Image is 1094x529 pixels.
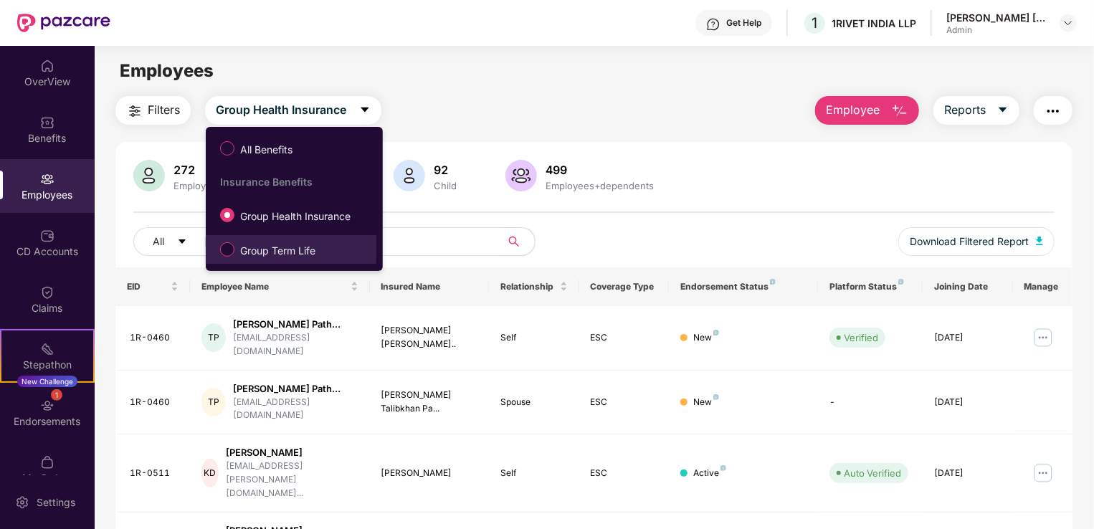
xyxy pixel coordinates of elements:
[898,279,904,285] img: svg+xml;base64,PHN2ZyB4bWxucz0iaHR0cDovL3d3dy53My5vcmcvMjAwMC9zdmciIHdpZHRoPSI4IiBoZWlnaHQ9IjgiIH...
[40,285,54,300] img: svg+xml;base64,PHN2ZyBpZD0iQ2xhaW0iIHhtbG5zPSJodHRwOi8vd3d3LnczLm9yZy8yMDAwL3N2ZyIgd2lkdGg9IjIwIi...
[148,101,180,119] span: Filters
[1,358,93,372] div: Stepathon
[997,104,1009,117] span: caret-down
[923,267,1012,306] th: Joining Date
[233,382,358,396] div: [PERSON_NAME] Path...
[812,14,818,32] span: 1
[543,163,657,177] div: 499
[40,115,54,130] img: svg+xml;base64,PHN2ZyBpZD0iQmVuZWZpdHMiIHhtbG5zPSJodHRwOi8vd3d3LnczLm9yZy8yMDAwL3N2ZyIgd2lkdGg9Ij...
[234,209,356,224] span: Group Health Insurance
[500,281,556,292] span: Relationship
[40,342,54,356] img: svg+xml;base64,PHN2ZyB4bWxucz0iaHR0cDovL3d3dy53My5vcmcvMjAwMC9zdmciIHdpZHRoPSIyMSIgaGVpZ2h0PSIyMC...
[130,331,179,345] div: 1R-0460
[130,467,179,480] div: 1R-0511
[233,331,358,358] div: [EMAIL_ADDRESS][DOMAIN_NAME]
[944,101,986,119] span: Reports
[431,180,460,191] div: Child
[359,104,371,117] span: caret-down
[130,396,179,409] div: 1R-0460
[934,396,1001,409] div: [DATE]
[171,163,225,177] div: 272
[201,388,226,416] div: TP
[226,446,358,459] div: [PERSON_NAME]
[770,279,776,285] img: svg+xml;base64,PHN2ZyB4bWxucz0iaHR0cDovL3d3dy53My5vcmcvMjAwMC9zdmciIHdpZHRoPSI4IiBoZWlnaHQ9IjgiIH...
[815,96,919,125] button: Employee
[500,467,567,480] div: Self
[706,17,720,32] img: svg+xml;base64,PHN2ZyBpZD0iSGVscC0zMngzMiIgeG1sbnM9Imh0dHA6Ly93d3cudzMub3JnLzIwMDAvc3ZnIiB3aWR0aD...
[115,96,191,125] button: Filters
[40,455,54,470] img: svg+xml;base64,PHN2ZyBpZD0iTXlfT3JkZXJzIiBkYXRhLW5hbWU9Ik15IE9yZGVycyIgeG1sbnM9Imh0dHA6Ly93d3cudz...
[381,467,478,480] div: [PERSON_NAME]
[591,467,657,480] div: ESC
[190,267,369,306] th: Employee Name
[220,176,376,188] div: Insurance Benefits
[591,331,657,345] div: ESC
[720,465,726,471] img: svg+xml;base64,PHN2ZyB4bWxucz0iaHR0cDovL3d3dy53My5vcmcvMjAwMC9zdmciIHdpZHRoPSI4IiBoZWlnaHQ9IjgiIH...
[826,101,880,119] span: Employee
[693,396,719,409] div: New
[579,267,669,306] th: Coverage Type
[201,459,218,487] div: KD
[381,324,478,351] div: [PERSON_NAME] [PERSON_NAME]..
[233,396,358,423] div: [EMAIL_ADDRESS][DOMAIN_NAME]
[946,24,1047,36] div: Admin
[829,281,911,292] div: Platform Status
[543,180,657,191] div: Employees+dependents
[40,172,54,186] img: svg+xml;base64,PHN2ZyBpZD0iRW1wbG95ZWVzIiB4bWxucz0iaHR0cDovL3d3dy53My5vcmcvMjAwMC9zdmciIHdpZHRoPS...
[40,229,54,243] img: svg+xml;base64,PHN2ZyBpZD0iQ0RfQWNjb3VudHMiIGRhdGEtbmFtZT0iQ0QgQWNjb3VudHMiIHhtbG5zPSJodHRwOi8vd3...
[726,17,761,29] div: Get Help
[233,318,358,331] div: [PERSON_NAME] Path...
[693,467,726,480] div: Active
[177,237,187,248] span: caret-down
[1032,326,1055,349] img: manageButton
[133,160,165,191] img: svg+xml;base64,PHN2ZyB4bWxucz0iaHR0cDovL3d3dy53My5vcmcvMjAwMC9zdmciIHhtbG5zOnhsaW5rPSJodHRwOi8vd3...
[234,243,321,259] span: Group Term Life
[910,234,1029,249] span: Download Filtered Report
[1032,462,1055,485] img: manageButton
[934,331,1001,345] div: [DATE]
[832,16,916,30] div: 1RIVET INDIA LLP
[500,236,528,247] span: search
[934,467,1001,480] div: [DATE]
[51,389,62,401] div: 1
[153,234,164,249] span: All
[40,399,54,413] img: svg+xml;base64,PHN2ZyBpZD0iRW5kb3JzZW1lbnRzIiB4bWxucz0iaHR0cDovL3d3dy53My5vcmcvMjAwMC9zdmciIHdpZH...
[591,396,657,409] div: ESC
[489,267,579,306] th: Relationship
[1013,267,1072,306] th: Manage
[844,330,878,345] div: Verified
[370,267,490,306] th: Insured Name
[201,281,347,292] span: Employee Name
[500,396,567,409] div: Spouse
[1036,237,1043,245] img: svg+xml;base64,PHN2ZyB4bWxucz0iaHR0cDovL3d3dy53My5vcmcvMjAwMC9zdmciIHhtbG5zOnhsaW5rPSJodHRwOi8vd3...
[126,103,143,120] img: svg+xml;base64,PHN2ZyB4bWxucz0iaHR0cDovL3d3dy53My5vcmcvMjAwMC9zdmciIHdpZHRoPSIyNCIgaGVpZ2h0PSIyNC...
[216,101,346,119] span: Group Health Insurance
[1045,103,1062,120] img: svg+xml;base64,PHN2ZyB4bWxucz0iaHR0cDovL3d3dy53My5vcmcvMjAwMC9zdmciIHdpZHRoPSIyNCIgaGVpZ2h0PSIyNC...
[32,495,80,510] div: Settings
[115,267,190,306] th: EID
[17,376,77,387] div: New Challenge
[201,323,226,352] div: TP
[933,96,1019,125] button: Reportscaret-down
[500,331,567,345] div: Self
[898,227,1055,256] button: Download Filtered Report
[15,495,29,510] img: svg+xml;base64,PHN2ZyBpZD0iU2V0dGluZy0yMHgyMCIgeG1sbnM9Imh0dHA6Ly93d3cudzMub3JnLzIwMDAvc3ZnIiB3aW...
[133,227,221,256] button: Allcaret-down
[505,160,537,191] img: svg+xml;base64,PHN2ZyB4bWxucz0iaHR0cDovL3d3dy53My5vcmcvMjAwMC9zdmciIHhtbG5zOnhsaW5rPSJodHRwOi8vd3...
[500,227,536,256] button: search
[40,59,54,73] img: svg+xml;base64,PHN2ZyBpZD0iSG9tZSIgeG1sbnM9Imh0dHA6Ly93d3cudzMub3JnLzIwMDAvc3ZnIiB3aWR0aD0iMjAiIG...
[127,281,168,292] span: EID
[226,459,358,500] div: [EMAIL_ADDRESS][PERSON_NAME][DOMAIN_NAME]...
[120,60,214,81] span: Employees
[381,389,478,416] div: [PERSON_NAME] Talibkhan Pa...
[680,281,807,292] div: Endorsement Status
[171,180,225,191] div: Employees
[431,163,460,177] div: 92
[394,160,425,191] img: svg+xml;base64,PHN2ZyB4bWxucz0iaHR0cDovL3d3dy53My5vcmcvMjAwMC9zdmciIHhtbG5zOnhsaW5rPSJodHRwOi8vd3...
[946,11,1047,24] div: [PERSON_NAME] [PERSON_NAME]
[713,394,719,400] img: svg+xml;base64,PHN2ZyB4bWxucz0iaHR0cDovL3d3dy53My5vcmcvMjAwMC9zdmciIHdpZHRoPSI4IiBoZWlnaHQ9IjgiIH...
[693,331,719,345] div: New
[17,14,110,32] img: New Pazcare Logo
[891,103,908,120] img: svg+xml;base64,PHN2ZyB4bWxucz0iaHR0cDovL3d3dy53My5vcmcvMjAwMC9zdmciIHhtbG5zOnhsaW5rPSJodHRwOi8vd3...
[205,96,381,125] button: Group Health Insurancecaret-down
